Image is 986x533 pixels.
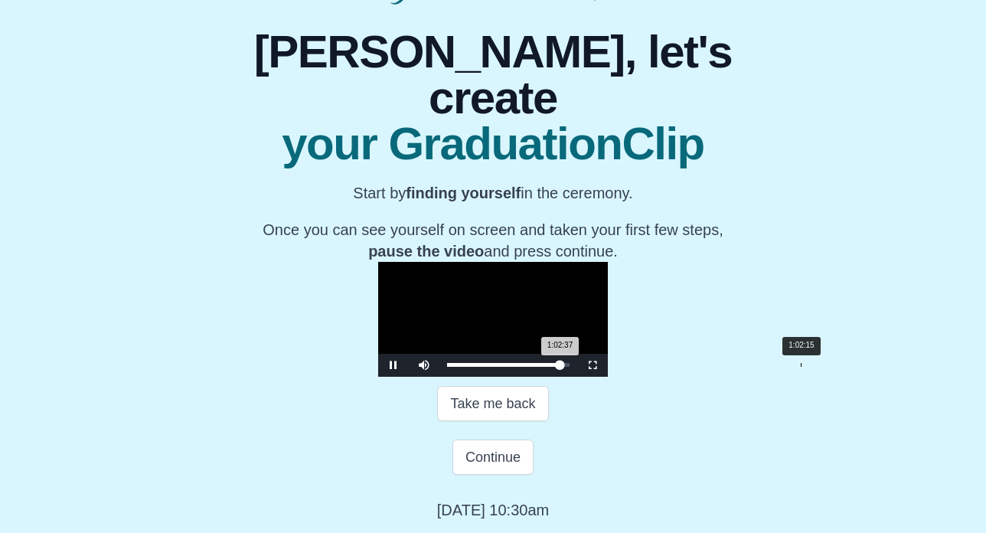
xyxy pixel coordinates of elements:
b: finding yourself [406,185,521,201]
div: Progress Bar [447,363,570,367]
span: your GraduationClip [246,121,739,167]
div: Video Player [378,262,608,377]
button: Mute [409,354,439,377]
button: Fullscreen [577,354,608,377]
p: Once you can see yourself on screen and taken your first few steps, and press continue. [246,219,739,262]
button: Take me back [437,386,548,421]
p: [DATE] 10:30am [437,499,549,521]
button: Pause [378,354,409,377]
span: [PERSON_NAME], let's create [246,29,739,121]
p: Start by in the ceremony. [246,182,739,204]
button: Continue [452,440,534,475]
b: pause the video [368,243,484,260]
